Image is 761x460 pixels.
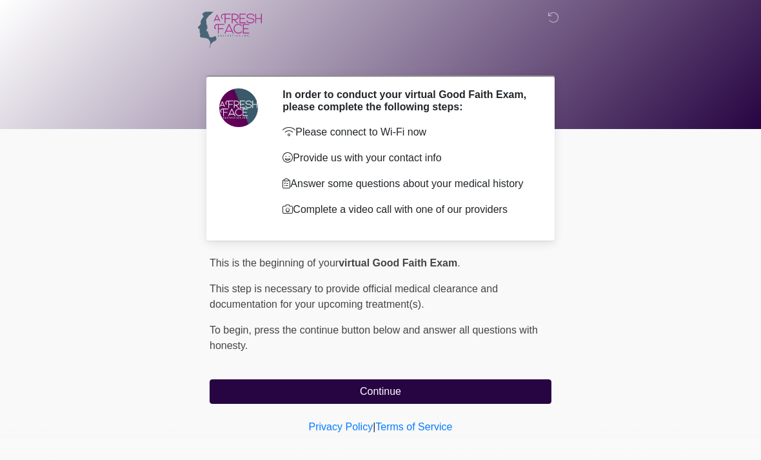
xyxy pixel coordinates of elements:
img: Agent Avatar [219,88,258,127]
p: Answer some questions about your medical history [282,176,532,192]
p: Provide us with your contact info [282,150,532,166]
span: press the continue button below and answer all questions with honesty. [210,325,538,351]
a: Privacy Policy [309,421,373,432]
a: Terms of Service [375,421,452,432]
span: This is the beginning of your [210,257,339,268]
h2: In order to conduct your virtual Good Faith Exam, please complete the following steps: [282,88,532,113]
strong: virtual Good Faith Exam [339,257,457,268]
p: Please connect to Wi-Fi now [282,125,532,140]
span: This step is necessary to provide official medical clearance and documentation for your upcoming ... [210,283,498,310]
a: | [373,421,375,432]
span: . [457,257,460,268]
button: Continue [210,379,551,404]
p: Complete a video call with one of our providers [282,202,532,217]
span: To begin, [210,325,254,335]
img: A Fresh Face Aesthetics Inc Logo [197,10,262,49]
